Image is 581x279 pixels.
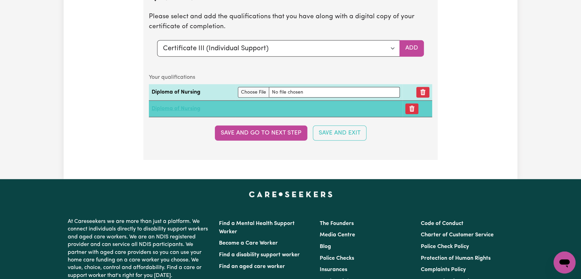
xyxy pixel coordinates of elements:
a: Blog [320,244,331,249]
a: Police Check Policy [421,244,469,249]
button: Remove qualification [416,87,429,98]
a: Protection of Human Rights [421,256,491,261]
a: Code of Conduct [421,221,463,226]
iframe: Button to launch messaging window [553,251,575,273]
a: Find a disability support worker [219,252,300,258]
a: Become a Care Worker [219,240,278,246]
a: Diploma of Nursing [152,106,200,111]
a: Complaints Policy [421,267,466,272]
a: Police Checks [320,256,354,261]
a: Careseekers home page [249,192,332,197]
a: Media Centre [320,232,355,238]
caption: Your qualifications [149,71,432,84]
button: Save and Exit [313,126,366,141]
td: Diploma of Nursing [149,84,235,101]
a: The Founders [320,221,354,226]
button: Remove certificate [405,104,418,114]
button: Save and go to next step [215,126,307,141]
p: Please select and add the qualifications that you have along with a digital copy of your certific... [149,12,432,32]
a: Find a Mental Health Support Worker [219,221,295,235]
a: Find an aged care worker [219,264,285,269]
a: Charter of Customer Service [421,232,494,238]
a: Insurances [320,267,347,272]
button: Add selected qualification [399,40,424,57]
